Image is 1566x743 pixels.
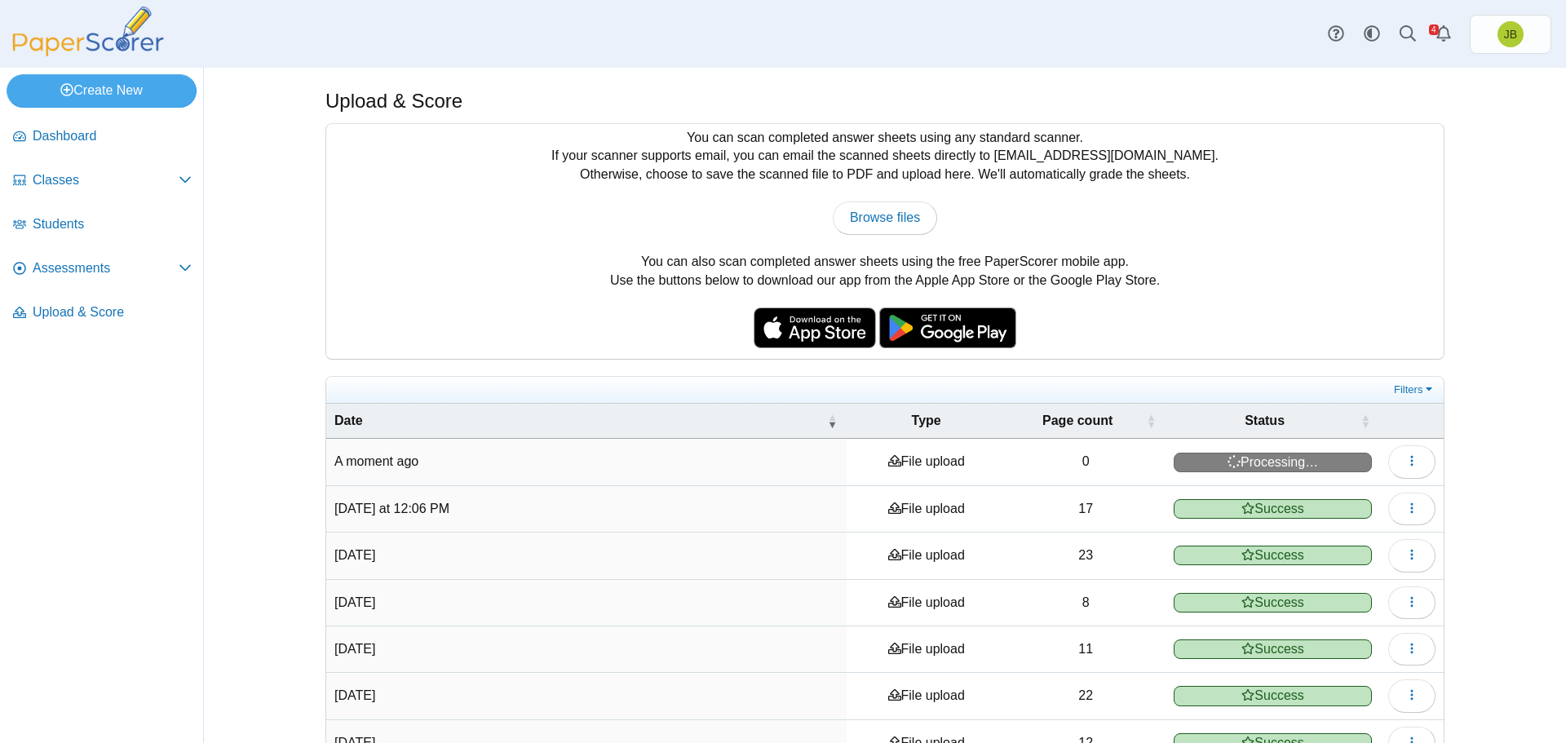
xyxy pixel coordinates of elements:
[1245,414,1285,427] span: Status
[1006,486,1166,533] td: 17
[879,307,1016,348] img: google-play-badge.png
[334,642,375,656] time: Aug 6, 2025 at 12:40 PM
[7,294,198,333] a: Upload & Score
[7,74,197,107] a: Create New
[334,502,449,515] time: Aug 12, 2025 at 12:06 PM
[33,171,179,189] span: Classes
[334,454,418,468] time: Aug 13, 2025 at 7:53 AM
[754,307,876,348] img: apple-store-badge.svg
[1174,639,1372,659] span: Success
[1006,533,1166,579] td: 23
[326,124,1444,359] div: You can scan completed answer sheets using any standard scanner. If your scanner supports email, ...
[33,259,179,277] span: Assessments
[1174,593,1372,613] span: Success
[1174,499,1372,519] span: Success
[1174,686,1372,705] span: Success
[334,548,375,562] time: Aug 6, 2025 at 4:02 PM
[827,404,837,438] span: Date : Activate to remove sorting
[1006,580,1166,626] td: 8
[1006,626,1166,673] td: 11
[847,626,1006,673] td: File upload
[1006,439,1166,485] td: 0
[325,87,462,115] h1: Upload & Score
[1042,414,1113,427] span: Page count
[7,45,170,59] a: PaperScorer
[7,161,198,201] a: Classes
[1146,404,1156,438] span: Page count : Activate to sort
[33,127,192,145] span: Dashboard
[33,215,192,233] span: Students
[7,206,198,245] a: Students
[334,414,363,427] span: Date
[33,303,192,321] span: Upload & Score
[1174,453,1372,472] span: Processing…
[1360,404,1370,438] span: Status : Activate to sort
[7,250,198,289] a: Assessments
[1426,16,1462,52] a: Alerts
[1497,21,1524,47] span: Joel Boyd
[7,7,170,56] img: PaperScorer
[7,117,198,157] a: Dashboard
[847,439,1006,485] td: File upload
[334,688,375,702] time: May 29, 2025 at 11:51 AM
[847,533,1006,579] td: File upload
[847,486,1006,533] td: File upload
[850,210,920,224] span: Browse files
[833,201,937,234] a: Browse files
[334,595,375,609] time: Aug 6, 2025 at 12:43 PM
[847,580,1006,626] td: File upload
[1006,673,1166,719] td: 22
[1470,15,1551,54] a: Joel Boyd
[847,673,1006,719] td: File upload
[1390,382,1440,398] a: Filters
[912,414,941,427] span: Type
[1504,29,1517,40] span: Joel Boyd
[1174,546,1372,565] span: Success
